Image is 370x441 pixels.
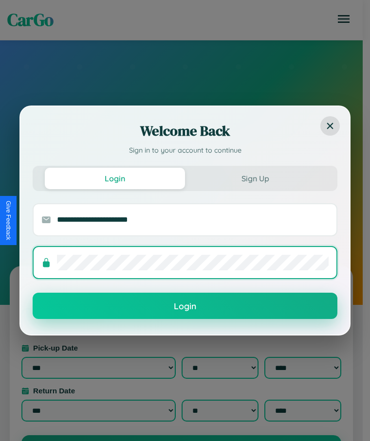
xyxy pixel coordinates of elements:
p: Sign in to your account to continue [33,145,337,156]
h2: Welcome Back [33,121,337,141]
button: Sign Up [185,168,325,189]
div: Give Feedback [5,201,12,240]
button: Login [33,293,337,319]
button: Login [45,168,185,189]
